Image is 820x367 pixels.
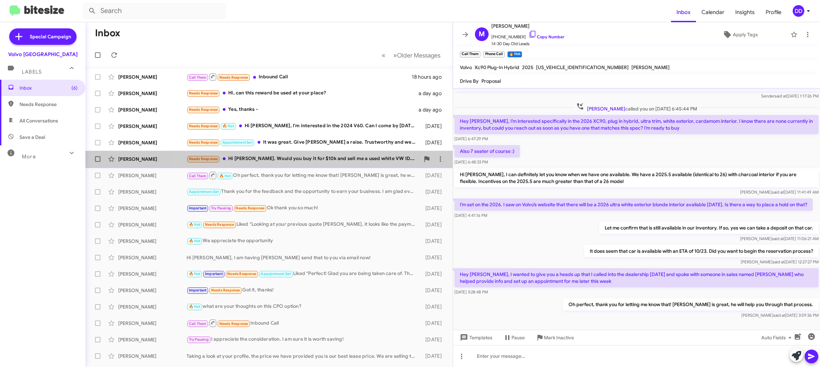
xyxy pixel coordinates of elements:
[187,237,419,245] div: We appreciate the opportunity
[741,313,819,318] span: [PERSON_NAME] [DATE] 3:59:36 PM
[419,254,447,261] div: [DATE]
[118,254,187,261] div: [PERSON_NAME]
[419,205,447,212] div: [DATE]
[454,268,819,287] p: Hey [PERSON_NAME], I wanted to give you a heads up that I called into the dealership [DATE] and s...
[419,238,447,245] div: [DATE]
[479,29,485,40] span: M
[730,2,760,22] span: Insights
[536,64,629,70] span: [US_VEHICLE_IDENTIFICATION_NUMBER]
[491,22,564,30] span: [PERSON_NAME]
[454,136,488,141] span: [DATE] 6:47:29 PM
[631,64,670,70] span: [PERSON_NAME]
[511,331,525,344] span: Pause
[454,159,488,165] span: [DATE] 6:48:33 PM
[187,270,419,278] div: Liked “Perfect! Glad you are being taken care of. Thank you for the opportunity”
[22,69,42,75] span: Labels
[483,51,504,57] small: Phone Call
[187,155,420,163] div: Hi [PERSON_NAME]. Would you buy it for $10k and sell me a used white VW ID.4 for $20k out the door?
[118,90,187,97] div: [PERSON_NAME]
[187,221,419,228] div: Liked “Looking at your previous quote [PERSON_NAME], it looks like the payments are essentially t...
[189,222,201,227] span: 🔥 Hot
[189,157,218,161] span: Needs Response
[118,139,187,146] div: [PERSON_NAME]
[587,106,625,112] span: [PERSON_NAME]
[419,271,447,277] div: [DATE]
[9,28,77,45] a: Special Campaign
[118,221,187,228] div: [PERSON_NAME]
[671,2,696,22] a: Inbox
[187,353,419,359] div: Taking a look at your profile, the price we have provided you is our best lease price. We are sel...
[22,154,36,160] span: More
[419,353,447,359] div: [DATE]
[454,213,487,218] span: [DATE] 4:41:16 PM
[544,331,574,344] span: Mark Inactive
[573,102,700,112] span: called you on [DATE] 6:45:44 PM
[460,51,480,57] small: Call Them
[189,337,209,342] span: Try Pausing
[772,189,784,195] span: said at
[187,319,419,327] div: Inbound Call
[189,140,218,145] span: Needs Response
[761,93,819,99] span: Sender [DATE] 1:17:26 PM
[118,287,187,294] div: [PERSON_NAME]
[787,5,812,17] button: DD
[419,287,447,294] div: [DATE]
[189,174,207,178] span: Call Them
[118,205,187,212] div: [PERSON_NAME]
[118,156,187,162] div: [PERSON_NAME]
[187,336,419,343] div: I appreciate the consideration. I am sure it is worth saving!
[118,353,187,359] div: [PERSON_NAME]
[219,75,248,80] span: Needs Response
[419,221,447,228] div: [DATE]
[419,172,447,179] div: [DATE]
[118,320,187,327] div: [PERSON_NAME]
[187,204,419,212] div: Ok thank you so much!
[419,106,447,113] div: a day ago
[189,91,218,95] span: Needs Response
[211,206,231,210] span: Try Pausing
[530,331,579,344] button: Mark Inactive
[454,198,813,211] p: I’m set on the 2026. I saw on Volvo’s website that there will be a 2026 ultra white exterior blon...
[219,322,248,326] span: Needs Response
[187,139,419,146] div: It was great. Give [PERSON_NAME] a raise. Trustworthy and well informed about the car we were loo...
[19,84,78,91] span: Inbox
[189,206,207,210] span: Important
[760,2,787,22] a: Profile
[118,123,187,130] div: [PERSON_NAME]
[529,34,564,39] a: Copy Number
[419,336,447,343] div: [DATE]
[187,73,412,81] div: Inbound Call
[187,303,419,311] div: what are your thoughts on this CPO option?
[453,331,498,344] button: Templates
[599,222,819,234] p: Let me confirm that is still available in our inventory. If so, yes we can take a deposit on that...
[693,28,787,41] button: Apply Tags
[19,134,45,141] span: Save a Deal
[475,64,519,70] span: Xc90 Plug-In Hybrid
[393,51,397,60] span: »
[187,171,419,180] div: Oh perfect, thank you for letting me know that! [PERSON_NAME] is great, he will help you through ...
[459,331,492,344] span: Templates
[118,303,187,310] div: [PERSON_NAME]
[187,286,419,294] div: Got it, thanks!
[19,117,58,124] span: All Conversations
[397,52,440,59] span: Older Messages
[19,101,78,108] span: Needs Response
[522,64,533,70] span: 2025
[187,122,419,130] div: Hi [PERSON_NAME], I'm interested in the 2024 V60. Can I come by [DATE] morning?
[118,271,187,277] div: [PERSON_NAME]
[563,298,819,311] p: Oh perfect, thank you for letting me know that! [PERSON_NAME] is great, he will help you through ...
[189,107,218,112] span: Needs Response
[118,172,187,179] div: [PERSON_NAME]
[507,51,522,57] small: 🔥 Hot
[773,313,785,318] span: said at
[740,236,819,241] span: [PERSON_NAME] [DATE] 11:06:21 AM
[378,48,445,62] nav: Page navigation example
[460,64,472,70] span: Volvo
[219,174,231,178] span: 🔥 Hot
[773,259,784,264] span: said at
[696,2,730,22] a: Calendar
[793,5,804,17] div: DD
